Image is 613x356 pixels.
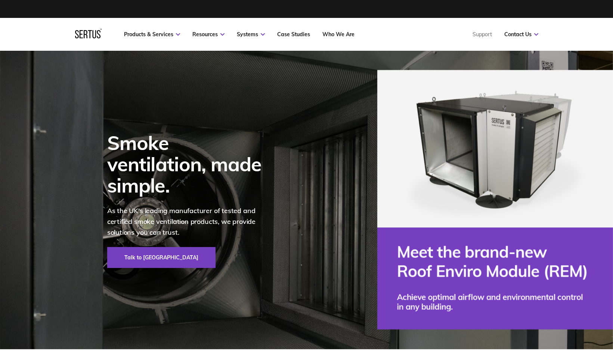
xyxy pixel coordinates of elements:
[322,31,355,38] a: Who We Are
[237,31,265,38] a: Systems
[277,31,310,38] a: Case Studies
[107,132,272,196] div: Smoke ventilation, made simple.
[504,31,538,38] a: Contact Us
[107,206,272,238] p: As the UK's leading manufacturer of tested and certified smoke ventilation products, we provide s...
[124,31,180,38] a: Products & Services
[473,31,492,38] a: Support
[192,31,225,38] a: Resources
[107,247,216,268] a: Talk to [GEOGRAPHIC_DATA]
